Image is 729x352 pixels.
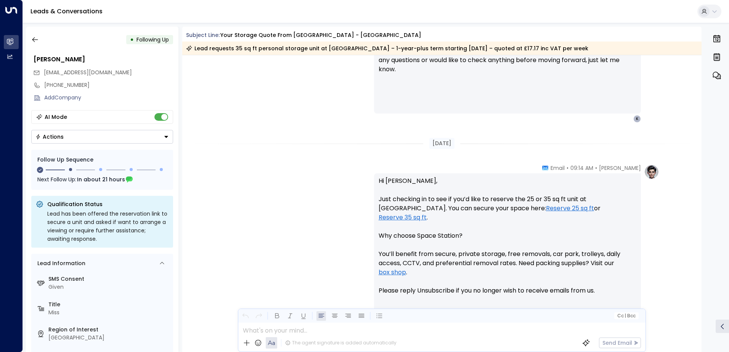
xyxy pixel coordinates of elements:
div: Actions [35,133,64,140]
div: Miss [48,309,170,317]
div: • [130,33,134,46]
div: Your storage quote from [GEOGRAPHIC_DATA] - [GEOGRAPHIC_DATA] [220,31,421,39]
span: Subject Line: [186,31,220,39]
div: AddCompany [44,94,173,102]
a: box shop [379,268,406,277]
label: SMS Consent [48,275,170,283]
p: Qualification Status [47,200,169,208]
span: | [625,313,626,318]
div: [PERSON_NAME] [34,55,173,64]
button: Redo [254,311,263,321]
div: Next Follow Up: [37,175,167,184]
div: Button group with a nested menu [31,130,173,144]
p: Hi [PERSON_NAME], Just checking in to see if you’d like to reserve the 25 or 35 sq ft unit at [GE... [379,176,636,304]
a: Reserve 25 sq ft [546,204,594,213]
button: Actions [31,130,173,144]
div: Lead requests 35 sq ft personal storage unit at [GEOGRAPHIC_DATA] – 1-year-plus term starting [DA... [186,45,588,52]
div: Follow Up Sequence [37,156,167,164]
div: Lead Information [35,259,85,267]
span: In about 21 hours [77,175,125,184]
label: Region of Interest [48,326,170,334]
button: Cc|Bcc [614,312,638,320]
div: The agent signature is added automatically [285,339,397,346]
span: Following Up [136,36,169,43]
span: • [567,164,568,172]
div: Lead has been offered the reservation link to secure a unit and asked if want to arrange a viewin... [47,210,169,243]
span: Cc Bcc [617,313,635,318]
div: [PHONE_NUMBER] [44,81,173,89]
span: • [595,164,597,172]
div: K [633,115,641,123]
span: [PERSON_NAME] [599,164,641,172]
span: k.byczewska82@gmail.com [44,69,132,77]
a: Reserve 35 sq ft [379,213,427,222]
span: [EMAIL_ADDRESS][DOMAIN_NAME] [44,69,132,76]
span: Email [551,164,565,172]
img: profile-logo.png [644,164,659,179]
span: 09:14 AM [570,164,593,172]
div: Given [48,283,170,291]
div: AI Mode [45,113,67,121]
a: Leads & Conversations [31,7,103,16]
label: Title [48,301,170,309]
button: Undo [241,311,250,321]
div: [DATE] [429,138,454,149]
div: [GEOGRAPHIC_DATA] [48,334,170,342]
